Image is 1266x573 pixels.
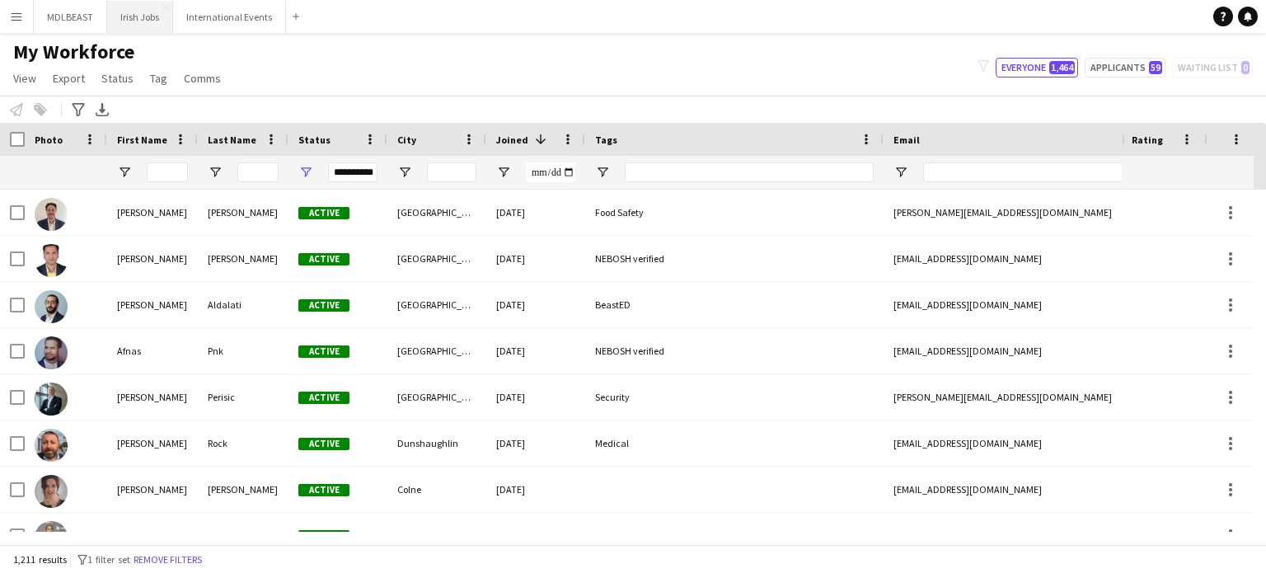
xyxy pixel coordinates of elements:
img: Oliver Hurst [35,198,68,231]
div: [EMAIL_ADDRESS][DOMAIN_NAME] [884,467,1213,512]
div: Aldalati [198,282,288,327]
span: 1 filter set [87,553,130,566]
button: Applicants59 [1085,58,1165,77]
button: Open Filter Menu [298,165,313,180]
div: Tasneem [107,513,198,558]
input: Joined Filter Input [526,162,575,182]
button: Open Filter Menu [397,165,412,180]
span: Joined [496,134,528,146]
div: [PERSON_NAME][EMAIL_ADDRESS][DOMAIN_NAME] [884,374,1213,420]
span: Tag [150,71,167,86]
div: [DATE] [486,513,585,558]
button: Open Filter Menu [117,165,132,180]
div: [PERSON_NAME] [107,190,198,235]
div: [GEOGRAPHIC_DATA]-by-Sea [387,190,486,235]
button: International Events [173,1,286,33]
span: View [13,71,36,86]
div: Perisic [198,374,288,420]
span: Active [298,484,349,496]
img: Binu Chacko [35,244,68,277]
div: [EMAIL_ADDRESS][DOMAIN_NAME] [884,282,1213,327]
button: Open Filter Menu [208,165,223,180]
div: [GEOGRAPHIC_DATA] [387,328,486,373]
div: [GEOGRAPHIC_DATA] [387,236,486,281]
div: [DATE] [486,282,585,327]
span: Tags [595,134,617,146]
div: [PERSON_NAME] [107,374,198,420]
span: Last Name [208,134,256,146]
div: Pnk [198,328,288,373]
span: Comms [184,71,221,86]
span: Status [298,134,331,146]
input: City Filter Input [427,162,476,182]
div: [EMAIL_ADDRESS][DOMAIN_NAME] [884,328,1213,373]
button: MDLBEAST [34,1,107,33]
div: [PERSON_NAME][EMAIL_ADDRESS][DOMAIN_NAME] [884,513,1213,558]
span: Rating [1132,134,1163,146]
div: [DATE] [486,374,585,420]
button: Open Filter Menu [595,165,610,180]
div: Rock [198,420,288,466]
button: Open Filter Menu [496,165,511,180]
img: David Rock [35,429,68,462]
div: [DATE] [486,236,585,281]
div: Dunshaughlin [387,420,486,466]
span: Email [893,134,920,146]
span: First Name [117,134,167,146]
button: Open Filter Menu [893,165,908,180]
span: My Workforce [13,40,134,64]
input: Last Name Filter Input [237,162,279,182]
div: [PERSON_NAME][EMAIL_ADDRESS][DOMAIN_NAME] [884,190,1213,235]
input: Tags Filter Input [625,162,874,182]
div: Food Safety [585,190,884,235]
span: 59 [1149,61,1162,74]
div: [PERSON_NAME] [107,282,198,327]
div: [DATE] [486,420,585,466]
img: Tasneem Abdalgader [35,521,68,554]
div: [DATE] [486,190,585,235]
app-action-btn: Export XLSX [92,100,112,120]
div: Abdalgader [198,513,288,558]
img: Mustafa Aldalati [35,290,68,323]
span: Active [298,530,349,542]
div: [PERSON_NAME] [107,236,198,281]
a: Tag [143,68,174,89]
div: [PERSON_NAME] [198,467,288,512]
img: Sophie Phillip [35,475,68,508]
a: Comms [177,68,227,89]
div: Colne [387,467,486,512]
span: Active [298,392,349,404]
button: Everyone1,464 [996,58,1078,77]
div: [EMAIL_ADDRESS][DOMAIN_NAME] [884,236,1213,281]
img: Afnas Pnk [35,336,68,369]
span: Active [298,345,349,358]
div: Security [585,374,884,420]
app-action-btn: Advanced filters [68,100,88,120]
span: Photo [35,134,63,146]
div: NEBOSH verified [585,236,884,281]
div: [PERSON_NAME] [198,236,288,281]
div: [DATE] [486,467,585,512]
div: [PERSON_NAME] [107,467,198,512]
div: BeastED [585,513,884,558]
div: [GEOGRAPHIC_DATA] [387,374,486,420]
div: [PERSON_NAME] [198,190,288,235]
img: Boris Perisic [35,383,68,416]
span: Status [101,71,134,86]
button: Irish Jobs [107,1,173,33]
div: BeastED [585,282,884,327]
div: Medical [585,420,884,466]
input: Email Filter Input [923,162,1203,182]
span: City [397,134,416,146]
div: [PERSON_NAME] [107,420,198,466]
span: Active [298,207,349,219]
span: Active [298,253,349,265]
div: [GEOGRAPHIC_DATA] [387,513,486,558]
div: NEBOSH verified [585,328,884,373]
span: Export [53,71,85,86]
a: Export [46,68,91,89]
input: First Name Filter Input [147,162,188,182]
span: Active [298,438,349,450]
button: Remove filters [130,551,205,569]
a: View [7,68,43,89]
